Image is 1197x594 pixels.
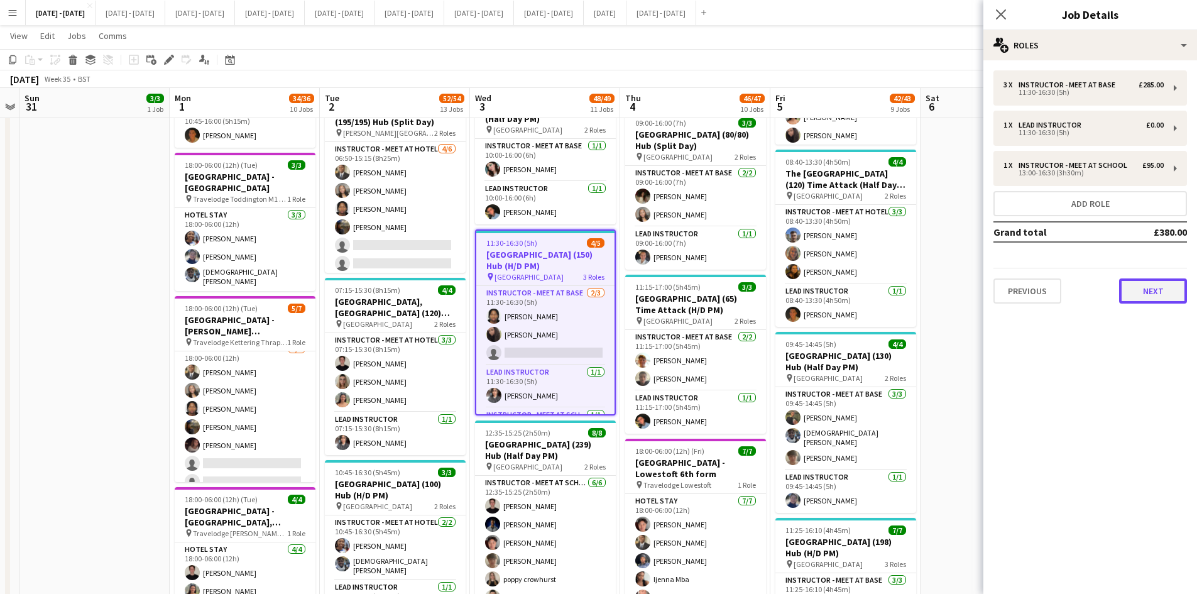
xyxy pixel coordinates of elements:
div: BST [78,74,90,84]
span: 4/4 [888,339,906,349]
button: [DATE] - [DATE] [514,1,584,25]
span: 2 [323,99,339,114]
app-card-role: Lead Instructor1/109:45-14:45 (5h)[PERSON_NAME] [775,470,916,513]
span: Wed [475,92,491,104]
span: 3/3 [738,282,756,292]
div: £0.00 [1146,121,1164,129]
div: 10 Jobs [290,104,314,114]
span: 52/54 [439,94,464,103]
div: 11:30-16:30 (5h) [1003,129,1164,136]
button: [DATE] - [DATE] [305,1,374,25]
span: 42/43 [890,94,915,103]
div: 13 Jobs [440,104,464,114]
app-job-card: 11:15-17:00 (5h45m)3/3[GEOGRAPHIC_DATA] (65) Time Attack (H/D PM) [GEOGRAPHIC_DATA]2 RolesInstruc... [625,275,766,434]
a: Edit [35,28,60,44]
span: 1 Role [287,338,305,347]
button: [DATE] - [DATE] [165,1,235,25]
span: 11:15-17:00 (5h45m) [635,282,701,292]
div: 1 Job [147,104,163,114]
span: 7/7 [888,525,906,535]
span: 2 Roles [434,502,456,511]
span: [GEOGRAPHIC_DATA] [493,125,562,135]
button: [DATE] - [DATE] [374,1,444,25]
span: 09:00-16:00 (7h) [635,118,686,128]
app-job-card: 18:00-06:00 (12h) (Tue)3/3[GEOGRAPHIC_DATA] - [GEOGRAPHIC_DATA] Travelodge Toddington M1 Southbou... [175,153,315,291]
span: 46/47 [740,94,765,103]
h3: [GEOGRAPHIC_DATA] - Lowestoft 6th form [625,457,766,480]
span: 18:00-06:00 (12h) (Tue) [185,304,258,313]
app-card-role: Lead Instructor1/109:00-16:00 (7h)[PERSON_NAME] [625,227,766,270]
app-job-card: 10:00-16:00 (6h)2/2[GEOGRAPHIC_DATA] (60) Hub (Half Day PM) [GEOGRAPHIC_DATA]2 RolesInstructor - ... [475,84,616,224]
span: [GEOGRAPHIC_DATA] [643,316,713,326]
div: 1 x [1003,161,1019,170]
div: £285.00 [1139,80,1164,89]
span: [GEOGRAPHIC_DATA] [343,319,412,329]
span: 7/7 [738,446,756,456]
span: 2 Roles [735,316,756,326]
td: Grand total [993,222,1112,242]
span: 07:15-15:30 (8h15m) [335,285,400,295]
div: 11:30-16:30 (5h) [1003,89,1164,96]
span: 1 [173,99,191,114]
div: Instructor - Meet at School [1019,161,1132,170]
a: Jobs [62,28,91,44]
app-card-role: Lead Instructor1/110:00-16:00 (6h)[PERSON_NAME] [475,182,616,224]
span: [GEOGRAPHIC_DATA] [794,191,863,201]
a: Comms [94,28,132,44]
app-card-role: Instructor - Meet at Base2/209:00-16:00 (7h)[PERSON_NAME][PERSON_NAME] [625,166,766,227]
span: Sat [926,92,939,104]
span: 4 [623,99,641,114]
button: Previous [993,278,1061,304]
div: 3 x [1003,80,1019,89]
h3: [GEOGRAPHIC_DATA] (80/80) Hub (Split Day) [625,129,766,151]
div: Instructor - Meet at Base [1019,80,1120,89]
span: 3 Roles [583,272,604,282]
app-card-role: Instructor - Meet at Base2/311:30-16:30 (5h)[PERSON_NAME][PERSON_NAME] [476,286,615,365]
span: [PERSON_NAME][GEOGRAPHIC_DATA] [343,128,434,138]
div: 10 Jobs [740,104,764,114]
div: £95.00 [1142,161,1164,170]
div: 11 Jobs [590,104,614,114]
span: 10:45-16:30 (5h45m) [335,468,400,477]
span: 3/3 [738,118,756,128]
div: 08:40-13:30 (4h50m)4/4The [GEOGRAPHIC_DATA] (120) Time Attack (Half Day AM) [GEOGRAPHIC_DATA]2 Ro... [775,150,916,327]
span: 08:40-13:30 (4h50m) [785,157,851,167]
app-card-role: Lead Instructor1/107:15-15:30 (8h15m)[PERSON_NAME] [325,412,466,455]
app-card-role: Instructor - Meet at Base3/309:45-14:45 (5h)[PERSON_NAME][DEMOGRAPHIC_DATA][PERSON_NAME][PERSON_N... [775,387,916,470]
span: [GEOGRAPHIC_DATA] [493,462,562,471]
span: Tue [325,92,339,104]
span: [GEOGRAPHIC_DATA] [794,559,863,569]
span: 18:00-06:00 (12h) (Tue) [185,495,258,504]
div: 09:45-14:45 (5h)4/4[GEOGRAPHIC_DATA] (130) Hub (Half Day PM) [GEOGRAPHIC_DATA]2 RolesInstructor -... [775,332,916,513]
span: 4/4 [888,157,906,167]
span: [GEOGRAPHIC_DATA] [343,502,412,511]
div: 06:50-15:15 (8h25m)5/7[PERSON_NAME] College (195/195) Hub (Split Day) [PERSON_NAME][GEOGRAPHIC_DA... [325,87,466,273]
button: [DATE] - [DATE] [235,1,305,25]
span: Jobs [67,30,86,41]
span: 6 [924,99,939,114]
app-card-role: Instructor - Meet at Hotel4/606:50-15:15 (8h25m)[PERSON_NAME][PERSON_NAME][PERSON_NAME][PERSON_NAME] [325,142,466,276]
app-job-card: 11:30-16:30 (5h)4/5[GEOGRAPHIC_DATA] (150) Hub (H/D PM) [GEOGRAPHIC_DATA]3 RolesInstructor - Meet... [475,229,616,415]
app-card-role: Lead Instructor1/111:15-17:00 (5h45m)[PERSON_NAME] [625,391,766,434]
button: [DATE] - [DATE] [444,1,514,25]
span: 2 Roles [885,191,906,201]
span: 4/5 [587,238,604,248]
app-card-role: Instructor - Meet at Hotel2/210:45-16:30 (5h45m)[PERSON_NAME][DEMOGRAPHIC_DATA][PERSON_NAME] [325,515,466,580]
span: Week 35 [41,74,73,84]
a: View [5,28,33,44]
div: Lead Instructor [1019,121,1086,129]
span: Travelodge [PERSON_NAME] Four Marks [193,529,287,538]
span: 2 Roles [735,152,756,162]
app-card-role: Lead Instructor1/111:30-16:30 (5h)[PERSON_NAME] [476,365,615,408]
span: 3/3 [288,160,305,170]
span: 2 Roles [434,128,456,138]
button: Next [1119,278,1187,304]
span: 4/4 [288,495,305,504]
h3: [GEOGRAPHIC_DATA], [GEOGRAPHIC_DATA] (120) Hub [325,296,466,319]
div: 13:00-16:30 (3h30m) [1003,170,1164,176]
app-job-card: 18:00-06:00 (12h) (Tue)5/7[GEOGRAPHIC_DATA] - [PERSON_NAME][GEOGRAPHIC_DATA] Travelodge Kettering... [175,296,315,482]
span: 11:25-16:10 (4h45m) [785,525,851,535]
div: 9 Jobs [890,104,914,114]
h3: [GEOGRAPHIC_DATA] (130) Hub (Half Day PM) [775,350,916,373]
